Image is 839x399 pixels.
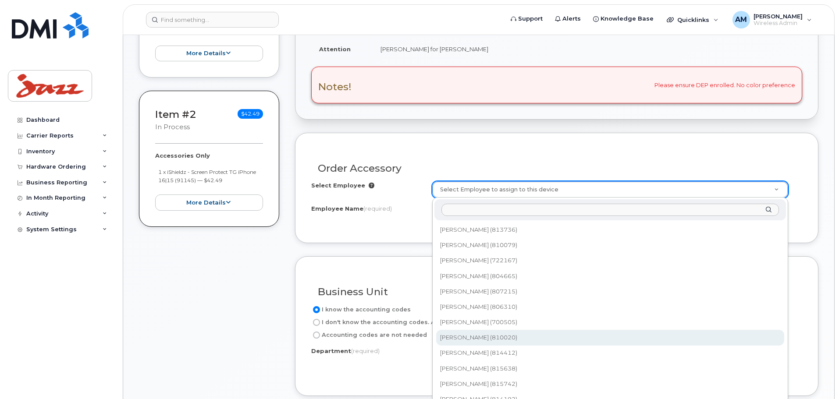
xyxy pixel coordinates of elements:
div: [PERSON_NAME] (700505) [437,315,783,329]
div: [PERSON_NAME] (810020) [437,331,783,344]
div: [PERSON_NAME] (815638) [437,362,783,375]
div: [PERSON_NAME] (722167) [437,254,783,268]
div: [PERSON_NAME] (815742) [437,377,783,391]
div: [PERSON_NAME] (804665) [437,269,783,283]
div: [PERSON_NAME] (806310) [437,300,783,314]
div: [PERSON_NAME] (810079) [437,238,783,252]
div: [PERSON_NAME] (807215) [437,285,783,298]
div: [PERSON_NAME] (814412) [437,346,783,360]
div: [PERSON_NAME] (813736) [437,223,783,237]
